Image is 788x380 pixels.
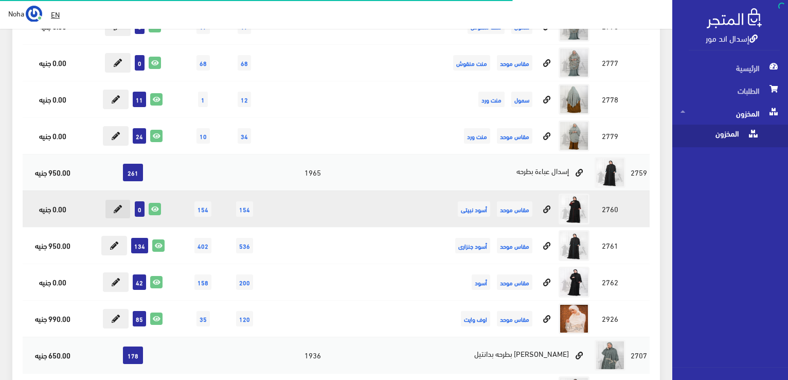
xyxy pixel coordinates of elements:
td: 0.00 جنيه [23,81,82,117]
span: اوف وايت [461,311,490,326]
img: asdal-aabaaa-btrhh.jpg [595,157,625,188]
td: 1965 [265,154,360,191]
td: 990.00 جنيه [23,300,82,337]
span: منت منقوش [453,55,490,71]
img: asdal-aabaaa-btrhh.jpg [559,230,589,261]
td: 2926 [592,300,628,337]
span: 0 [135,55,145,71]
a: المخزون [672,125,788,147]
span: 261 [123,164,143,181]
img: khmar-bkm-ogob-mnkosh.jpg [559,120,589,151]
img: ... [26,6,42,22]
span: المخزون [680,125,759,147]
td: 2778 [592,81,628,117]
td: 0.00 جنيه [23,264,82,300]
a: الرئيسية [672,57,788,79]
span: 158 [194,274,211,290]
a: EN [47,5,64,24]
img: asdal-aabaaa-btrhh.jpg [559,267,589,298]
td: 0.00 جنيه [23,191,82,227]
span: مقاس موحد [497,274,532,290]
span: 0 [135,201,145,217]
span: 154 [236,201,253,217]
span: أسود نبيتى [458,201,490,217]
span: مقاس موحد [497,201,532,217]
td: 2761 [592,227,628,264]
span: 154 [194,201,211,217]
span: مقاس موحد [497,128,532,144]
a: الطلبات [672,79,788,102]
span: أسود جنزارى [455,238,490,253]
span: Noha [8,7,24,20]
td: 0.00 جنيه [23,44,82,81]
span: 134 [131,238,148,253]
span: الطلبات [680,79,780,102]
img: khmar-bkm-ogob-mnkosh.jpg [559,84,589,115]
span: 1 [198,92,208,107]
span: 35 [196,311,210,326]
span: منت ورد [464,128,490,144]
img: asdal-aabaaa-btrhh.jpg [559,194,589,224]
span: 68 [196,55,210,71]
span: 24 [133,128,146,144]
a: إسدال اند مور [706,30,758,45]
span: أسود [472,274,490,290]
span: مقاس موحد [497,311,532,326]
span: 200 [236,274,253,290]
img: khmar-bkm-ogob-mnkosh.jpg [559,47,589,78]
u: EN [51,8,60,21]
td: 2779 [592,117,628,154]
span: سمول [511,92,532,107]
td: 950.00 جنيه [23,154,82,191]
td: 650.00 جنيه [23,337,82,373]
img: asdal-aabaaa-btrhh.jpg [559,303,589,334]
span: 85 [133,311,146,326]
span: 178 [123,347,143,364]
span: الرئيسية [680,57,780,79]
td: 2707 [628,337,650,373]
img: asdal-btrhh-bdantyl.jpg [595,340,625,371]
td: 2777 [592,44,628,81]
td: إسدال عباءة بطرحه [360,154,592,191]
span: 68 [238,55,251,71]
td: 2762 [592,264,628,300]
td: 0.00 جنيه [23,117,82,154]
td: 2760 [592,191,628,227]
span: منت ورد [478,92,505,107]
span: 34 [238,128,251,144]
td: 2759 [628,154,650,191]
span: 120 [236,311,253,326]
td: 950.00 جنيه [23,227,82,264]
span: 10 [196,128,210,144]
a: المخزون [672,102,788,125]
a: ... Noha [8,5,42,22]
span: مقاس موحد [497,55,532,71]
span: المخزون [680,102,780,125]
span: 11 [133,92,146,107]
span: 402 [194,238,211,253]
span: مقاس موحد [497,238,532,253]
span: 536 [236,238,253,253]
td: [PERSON_NAME] بطرحه بدانتيل [360,337,592,373]
td: 1936 [265,337,360,373]
span: 42 [133,274,146,290]
span: 12 [238,92,251,107]
img: . [707,8,762,28]
iframe: Drift Widget Chat Controller [12,309,51,349]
